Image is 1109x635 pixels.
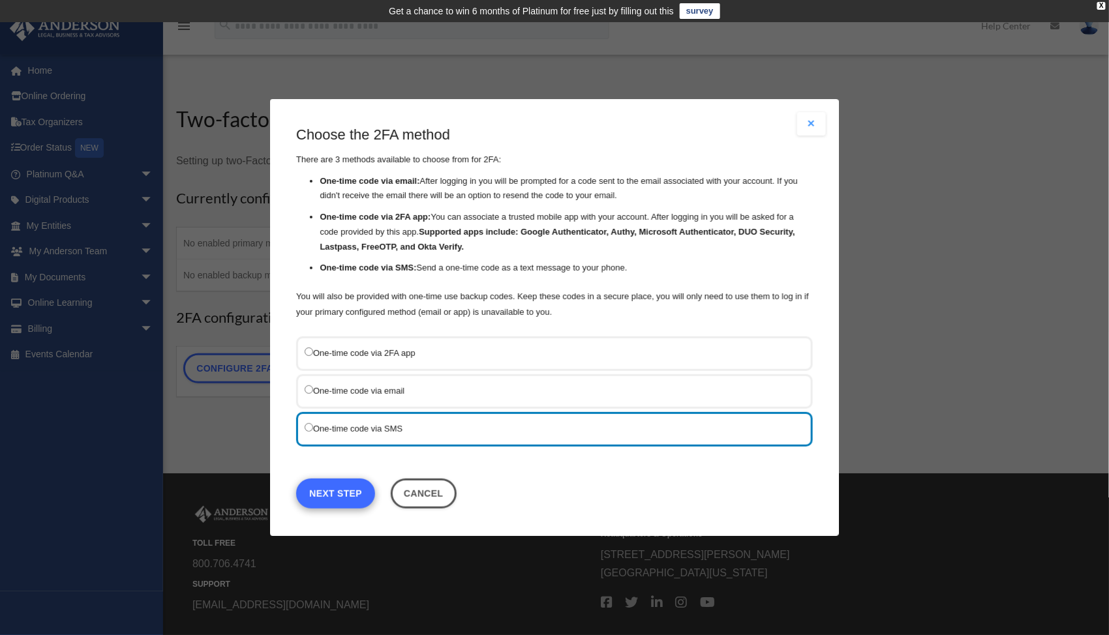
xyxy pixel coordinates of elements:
input: One-time code via 2FA app [305,347,313,356]
label: One-time code via SMS [305,421,791,437]
p: You will also be provided with one-time use backup codes. Keep these codes in a secure place, you... [296,289,813,320]
button: Close this dialog window [391,479,457,509]
label: One-time code via 2FA app [305,345,791,361]
a: survey [680,3,720,19]
a: Next Step [296,479,375,509]
input: One-time code via email [305,385,313,394]
strong: One-time code via SMS: [320,263,416,273]
div: Get a chance to win 6 months of Platinum for free just by filling out this [389,3,674,19]
strong: One-time code via 2FA app: [320,212,431,222]
li: Send a one-time code as a text message to your phone. [320,261,813,276]
li: After logging in you will be prompted for a code sent to the email associated with your account. ... [320,174,813,204]
div: There are 3 methods available to choose from for 2FA: [296,125,813,320]
button: Close modal [797,112,826,136]
input: One-time code via SMS [305,423,313,432]
div: close [1097,2,1106,10]
li: You can associate a trusted mobile app with your account. After logging in you will be asked for ... [320,210,813,254]
h3: Choose the 2FA method [296,125,813,145]
label: One-time code via email [305,383,791,399]
strong: Supported apps include: Google Authenticator, Authy, Microsoft Authenticator, DUO Security, Lastp... [320,227,795,252]
strong: One-time code via email: [320,176,419,186]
